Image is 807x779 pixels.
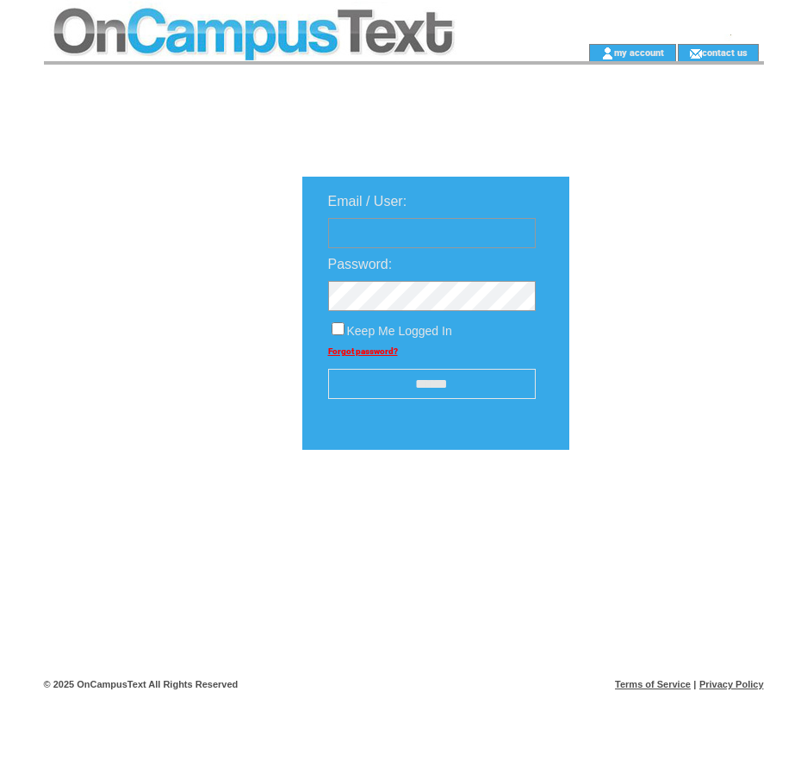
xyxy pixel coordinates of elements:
[347,324,452,338] span: Keep Me Logged In
[699,679,764,689] a: Privacy Policy
[702,47,748,58] a: contact us
[328,194,407,209] span: Email / User:
[689,47,702,60] img: contact_us_icon.gif;jsessionid=57FE002DE4F24FF40C909EA218C416F8
[601,47,614,60] img: account_icon.gif;jsessionid=57FE002DE4F24FF40C909EA218C416F8
[619,493,705,514] img: transparent.png;jsessionid=57FE002DE4F24FF40C909EA218C416F8
[328,346,398,356] a: Forgot password?
[615,679,691,689] a: Terms of Service
[693,679,696,689] span: |
[614,47,664,58] a: my account
[328,257,393,271] span: Password:
[44,679,239,689] span: © 2025 OnCampusText All Rights Reserved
